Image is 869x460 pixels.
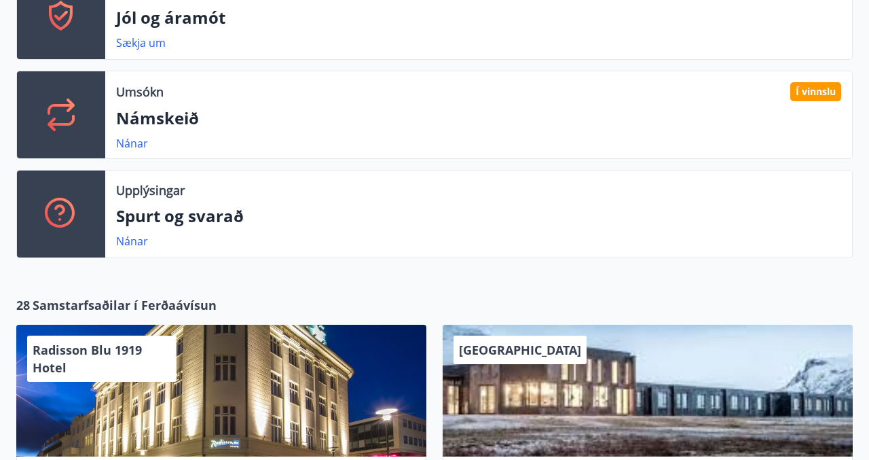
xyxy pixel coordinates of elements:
[16,296,30,314] span: 28
[116,136,148,151] a: Nánar
[116,107,841,130] p: Námskeið
[33,296,217,314] span: Samstarfsaðilar í Ferðaávísun
[116,234,148,249] a: Nánar
[116,35,166,50] a: Sækja um
[116,6,841,29] p: Jól og áramót
[33,342,142,376] span: Radisson Blu 1919 Hotel
[790,82,841,101] div: Í vinnslu
[116,205,841,228] p: Spurt og svarað
[116,181,185,199] p: Upplýsingar
[459,342,581,358] span: [GEOGRAPHIC_DATA]
[116,83,164,101] p: Umsókn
